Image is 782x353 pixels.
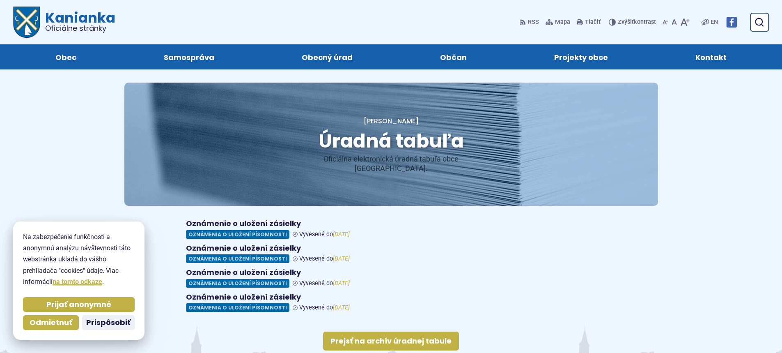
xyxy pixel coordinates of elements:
[164,44,214,69] span: Samospráva
[20,44,112,69] a: Obec
[186,293,596,312] a: Oznámenie o uložení zásielky Oznámenia o uložení písomnosti Vyvesené do[DATE]
[23,231,135,287] p: Na zabezpečenie funkčnosti a anonymnú analýzu návštevnosti táto webstránka ukladá do vášho prehli...
[709,17,720,27] a: EN
[186,244,596,263] a: Oznámenie o uložení zásielky Oznámenia o uložení písomnosti Vyvesené do[DATE]
[82,315,135,330] button: Prispôsobiť
[695,44,727,69] span: Kontakt
[23,297,135,312] button: Prijať anonymné
[186,244,596,253] h4: Oznámenie o uložení zásielky
[679,14,691,31] button: Zväčšiť veľkosť písma
[555,17,570,27] span: Mapa
[40,11,115,32] span: Kanianka
[528,17,539,27] span: RSS
[661,14,670,31] button: Zmenšiť veľkosť písma
[13,7,115,38] a: Logo Kanianka, prejsť na domovskú stránku.
[30,318,72,328] span: Odmietnuť
[618,18,634,25] span: Zvýšiť
[364,116,419,126] a: [PERSON_NAME]
[660,44,762,69] a: Kontakt
[618,19,656,26] span: kontrast
[46,300,111,309] span: Prijať anonymné
[670,14,679,31] button: Nastaviť pôvodnú veľkosť písma
[302,44,353,69] span: Obecný úrad
[293,155,490,173] p: Oficiálna elektronická úradná tabuľa obce [GEOGRAPHIC_DATA].
[13,7,40,38] img: Prejsť na domovskú stránku
[86,318,131,328] span: Prispôsobiť
[440,44,467,69] span: Občan
[266,44,388,69] a: Obecný úrad
[585,19,601,26] span: Tlačiť
[520,14,541,31] a: RSS
[186,219,596,228] h4: Oznámenie o uložení zásielky
[711,17,718,27] span: EN
[544,14,572,31] a: Mapa
[23,315,79,330] button: Odmietnuť
[519,44,644,69] a: Projekty obce
[319,128,464,154] span: Úradná tabuľa
[726,17,737,28] img: Prejsť na Facebook stránku
[186,268,596,277] h4: Oznámenie o uložení zásielky
[186,268,596,288] a: Oznámenie o uložení zásielky Oznámenia o uložení písomnosti Vyvesené do[DATE]
[575,14,602,31] button: Tlačiť
[554,44,608,69] span: Projekty obce
[405,44,502,69] a: Občan
[53,278,102,286] a: na tomto odkaze
[609,14,658,31] button: Zvýšiťkontrast
[323,332,459,351] a: Prejsť na archív úradnej tabule
[55,44,76,69] span: Obec
[186,293,596,302] h4: Oznámenie o uložení zásielky
[186,219,596,239] a: Oznámenie o uložení zásielky Oznámenia o uložení písomnosti Vyvesené do[DATE]
[45,25,115,32] span: Oficiálne stránky
[128,44,250,69] a: Samospráva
